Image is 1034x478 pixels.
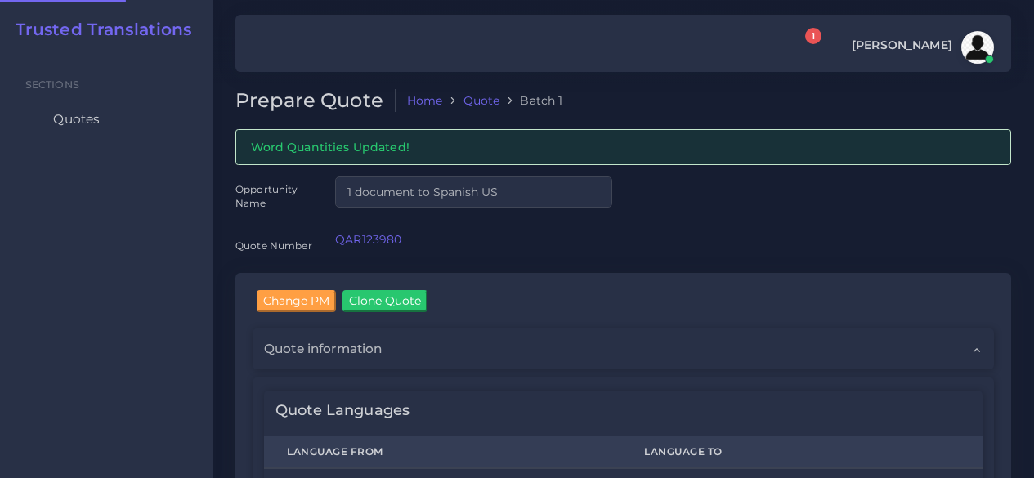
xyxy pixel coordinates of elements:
a: Quote [463,92,500,109]
span: Sections [25,78,79,91]
input: Clone Quote [342,290,427,311]
span: Quote information [264,340,382,358]
a: Home [407,92,443,109]
span: Quotes [53,110,100,128]
a: 1 [790,37,819,59]
div: Quote information [253,328,994,369]
a: Trusted Translations [4,20,192,39]
a: [PERSON_NAME]avatar [844,31,1000,64]
h2: Prepare Quote [235,89,396,113]
th: Language From [264,436,621,469]
a: Quotes [12,102,200,136]
span: 1 [805,28,821,44]
div: Word Quantities Updated! [235,129,1011,164]
a: QAR123980 [335,232,401,247]
label: Opportunity Name [235,182,312,211]
span: [PERSON_NAME] [852,39,952,51]
li: Batch 1 [499,92,562,109]
img: avatar [961,31,994,64]
input: Change PM [257,290,336,311]
h4: Quote Languages [275,402,410,420]
th: Language To [621,436,983,469]
label: Quote Number [235,239,312,252]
